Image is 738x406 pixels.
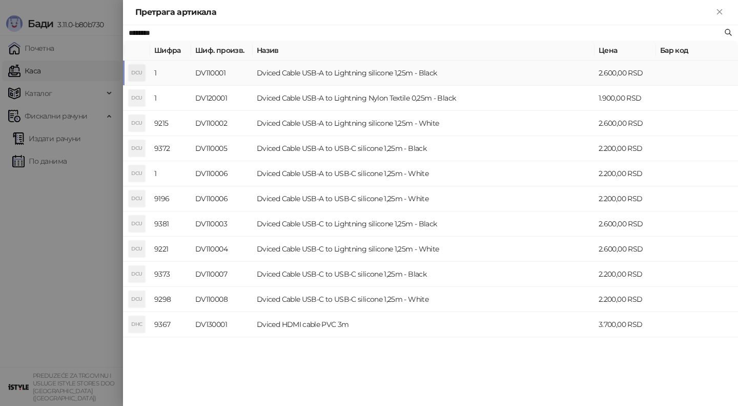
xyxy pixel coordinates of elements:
[129,165,145,182] div: DCU
[191,312,253,337] td: DV130001
[191,287,253,312] td: DV110008
[594,136,656,161] td: 2.200,00 RSD
[129,65,145,81] div: DCU
[594,161,656,186] td: 2.200,00 RSD
[191,41,253,61] th: Шиф. произв.
[253,41,594,61] th: Назив
[191,211,253,237] td: DV110003
[594,237,656,262] td: 2.600,00 RSD
[191,262,253,287] td: DV110007
[150,312,191,337] td: 9367
[594,186,656,211] td: 2.200,00 RSD
[191,111,253,136] td: DV110002
[594,262,656,287] td: 2.200,00 RSD
[191,61,253,86] td: DV110001
[150,111,191,136] td: 9215
[253,186,594,211] td: Dviced Cable USB-A to USB-C silicone 1,25m - White
[129,266,145,282] div: DCU
[150,262,191,287] td: 9373
[129,90,145,106] div: DCU
[594,111,656,136] td: 2.600,00 RSD
[253,111,594,136] td: Dviced Cable USB-A to Lightning silicone 1,25m - White
[594,86,656,111] td: 1.900,00 RSD
[150,161,191,186] td: 1
[594,211,656,237] td: 2.600,00 RSD
[253,312,594,337] td: Dviced HDMI cable PVC 3m
[129,140,145,157] div: DCU
[594,41,656,61] th: Цена
[191,86,253,111] td: DV120001
[135,6,713,18] div: Претрага артикала
[191,161,253,186] td: DV110006
[594,61,656,86] td: 2.600,00 RSD
[150,211,191,237] td: 9381
[129,291,145,307] div: DCU
[150,86,191,111] td: 1
[191,237,253,262] td: DV110004
[150,136,191,161] td: 9372
[129,241,145,257] div: DCU
[253,86,594,111] td: Dviced Cable USB-A to Lightning Nylon Textile 0,25m - Black
[129,115,145,131] div: DCU
[150,41,191,61] th: Шифра
[253,136,594,161] td: Dviced Cable USB-A to USB-C silicone 1,25m - Black
[594,312,656,337] td: 3.700,00 RSD
[129,216,145,232] div: DCU
[253,211,594,237] td: Dviced Cable USB-C to Lightning silicone 1,25m - Black
[253,287,594,312] td: Dviced Cable USB-C to USB-C silicone 1,25m - White
[129,190,145,207] div: DCU
[656,41,738,61] th: Бар код
[713,6,726,18] button: Close
[150,287,191,312] td: 9298
[253,61,594,86] td: Dviced Cable USB-A to Lightning silicone 1,25m - Black
[253,237,594,262] td: Dviced Cable USB-C to Lightning silicone 1,25m - White
[150,186,191,211] td: 9196
[253,262,594,287] td: Dviced Cable USB-C to USB-C silicone 1,25m - Black
[150,237,191,262] td: 9221
[129,316,145,333] div: DHC
[191,136,253,161] td: DV110005
[594,287,656,312] td: 2.200,00 RSD
[253,161,594,186] td: Dviced Cable USB-A to USB-C silicone 1,25m - White
[150,61,191,86] td: 1
[191,186,253,211] td: DV110006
